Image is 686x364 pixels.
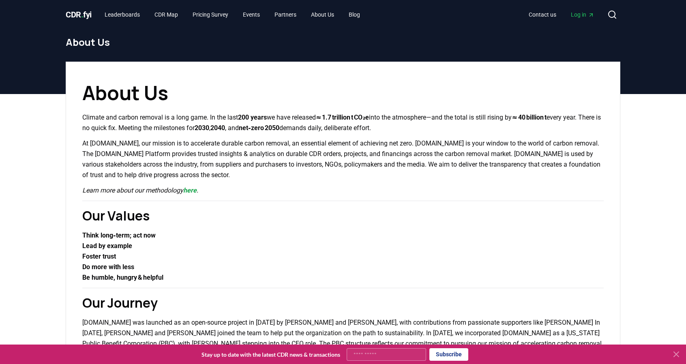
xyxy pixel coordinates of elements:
[82,253,116,260] strong: Foster trust
[82,186,198,194] em: Learn more about our methodology .
[98,7,146,22] a: Leaderboards
[210,124,225,132] strong: 2040
[268,7,303,22] a: Partners
[571,11,594,19] span: Log in
[82,263,134,271] strong: Do more with less
[236,7,266,22] a: Events
[342,7,367,22] a: Blog
[522,7,563,22] a: Contact us
[564,7,601,22] a: Log in
[82,274,163,281] strong: Be humble, hungry & helpful
[82,231,156,239] strong: Think long‑term; act now
[183,186,197,194] a: here
[82,78,604,107] h1: About Us
[82,242,132,250] strong: Lead by example
[148,7,184,22] a: CDR Map
[82,206,604,225] h2: Our Values
[98,7,367,22] nav: Main
[239,124,279,132] strong: net‑zero 2050
[66,36,620,49] h1: About Us
[316,113,369,121] strong: ≈ 1.7 trillion t CO₂e
[66,10,92,19] span: CDR fyi
[82,317,604,360] p: [DOMAIN_NAME] was launched as an open-source project in [DATE] by [PERSON_NAME] and [PERSON_NAME]...
[66,9,92,20] a: CDR.fyi
[512,113,546,121] strong: ≈ 40 billion t
[522,7,601,22] nav: Main
[82,293,604,313] h2: Our Journey
[195,124,209,132] strong: 2030
[238,113,267,121] strong: 200 years
[82,138,604,180] p: At [DOMAIN_NAME], our mission is to accelerate durable carbon removal, an essential element of ac...
[304,7,341,22] a: About Us
[81,10,84,19] span: .
[82,112,604,133] p: Climate and carbon removal is a long game. In the last we have released into the atmosphere—and t...
[186,7,235,22] a: Pricing Survey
